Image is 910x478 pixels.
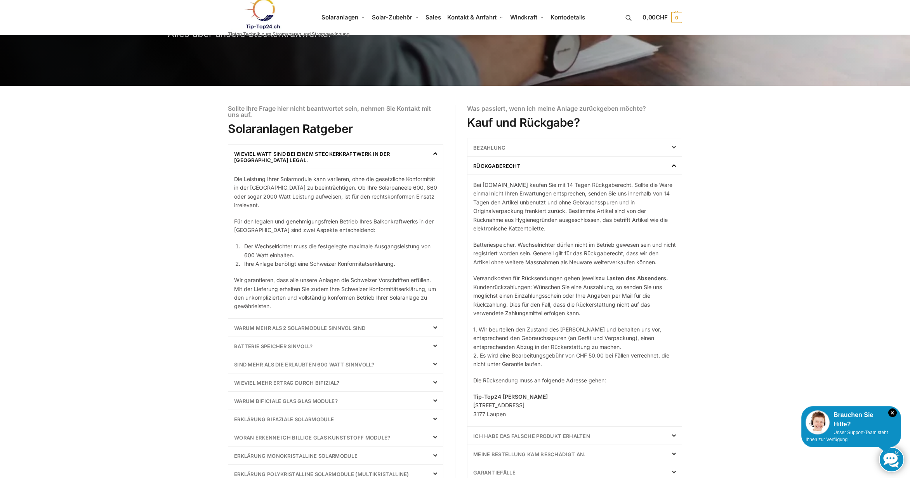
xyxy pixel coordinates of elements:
[234,175,437,210] p: Die Leistung Ihrer Solarmodule kann variieren, ohne die gesetzliche Konformität in der [GEOGRAPHI...
[473,241,676,267] p: Batteriespeicher, Wechselrichter dürfen nicht im Betrieb gewesen sein und nicht registriert worde...
[643,6,682,29] a: 0,00CHF 0
[242,260,437,268] li: Ihre Anlage benötigt eine Schweizer Konformitätserklärung.
[234,380,340,386] a: Wieviel mehr Ertrag durch bifizial?
[473,325,676,369] p: 1. Wir beurteilen den Zustand des [PERSON_NAME] und behalten uns vor, entsprechend den Gebrauchss...
[242,242,437,260] li: Der Wechselrichter muss die festgelegte maximale Ausgangsleistung von 600 Watt einhalten.
[467,138,682,156] div: Bezahlung
[473,393,676,419] p: [STREET_ADDRESS] 3177 Laupen
[473,393,548,400] strong: Tip-Top24 [PERSON_NAME]
[228,355,443,373] div: Sind mehr als die erlaubten 600 Watt sinnvoll?
[806,430,888,442] span: Unser Support-Team steht Ihnen zur Verfügung
[228,32,349,37] p: Tiptop Technik zum Stromsparen und Stromgewinnung
[234,471,409,477] a: Erklärung Polykristalline Solarmodule (Multikristalline)
[473,376,676,385] p: Die Rücksendung muss an folgende Adresse gehen:
[234,398,338,404] a: Warum bificiale Glas Glas Module?
[234,434,391,441] a: Woran erkenne ich billige Glas Kunststoff Module?
[473,433,590,439] a: Ich habe das falsche Produkt erhalten
[234,416,334,422] a: Erklärung Bifaziale Solarmodule
[228,319,443,337] div: Warum mehr als 2 Solarmodule Sinnvol sind
[228,373,443,391] div: Wieviel mehr Ertrag durch bifizial?
[888,408,897,417] i: Schließen
[656,14,668,21] span: CHF
[234,325,365,331] a: Warum mehr als 2 Solarmodule Sinnvol sind
[806,410,830,434] img: Customer service
[473,181,676,233] p: Bei [DOMAIN_NAME] kaufen Sie mit 14 Tagen Rückgaberecht. Sollte die Ware einmal nicht Ihren Erwar...
[425,14,441,21] span: Sales
[467,427,682,445] div: Ich habe das falsche Produkt erhalten
[643,14,668,21] span: 0,00
[234,343,313,349] a: Batterie Speicher Sinvoll?
[473,451,586,457] a: Meine Bestellung kam beschädigt an.
[467,445,682,463] div: Meine Bestellung kam beschädigt an.
[234,151,390,163] a: Wieviel Watt sind bei einem Steckerkraftwerk in der [GEOGRAPHIC_DATA] legal.
[228,105,443,118] h6: Sollte Ihre Frage hier nicht beantwortet sein, nehmen Sie Kontakt mit uns auf.
[467,115,682,129] h2: Kauf und Rückgabe?
[467,174,682,419] div: Rückgaberecht
[228,169,443,311] div: Wieviel Watt sind bei einem Steckerkraftwerk in der [GEOGRAPHIC_DATA] legal.
[467,157,682,174] div: Rückgaberecht
[372,14,412,21] span: Solar-Zubehör
[473,145,506,151] a: Bezahlung
[510,14,537,21] span: Windkraft
[551,14,585,21] span: Kontodetails
[228,337,443,355] div: Batterie Speicher Sinvoll?
[234,453,358,459] a: Erklärung Monokristalline Solarmodule
[228,122,443,136] h2: Solaranlagen Ratgeber
[234,276,437,311] p: Wir garantieren, dass alle unsere Anlagen die Schweizer Vorschriften erfüllen. Mit der Lieferung ...
[671,12,682,23] span: 0
[467,105,682,112] h6: Was passiert, wenn ich meine Anlage zurückgeben möchte?
[228,392,443,410] div: Warum bificiale Glas Glas Module?
[473,274,676,318] p: Versandkosten für Rücksendungen gehen jeweils Kundenrückzahlungen: Wünschen Sie eine Auszahlung, ...
[473,163,521,169] a: Rückgaberecht
[234,217,437,235] p: Für den legalen und genehmigungsfreien Betrieb Ihres Balkonkraftwerks in der [GEOGRAPHIC_DATA] si...
[228,428,443,446] div: Woran erkenne ich billige Glas Kunststoff Module?
[228,447,443,464] div: Erklärung Monokristalline Solarmodule
[447,14,497,21] span: Kontakt & Anfahrt
[168,29,451,38] h3: Alles über unsere Steckerkraftwerke.
[598,275,668,281] strong: zu Lasten des Absenders.
[228,410,443,428] div: Erklärung Bifaziale Solarmodule
[806,410,897,429] div: Brauchen Sie Hilfe?
[234,361,375,368] a: Sind mehr als die erlaubten 600 Watt sinnvoll?
[228,145,443,169] div: Wieviel Watt sind bei einem Steckerkraftwerk in der [GEOGRAPHIC_DATA] legal.
[473,469,516,476] a: Garantiefälle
